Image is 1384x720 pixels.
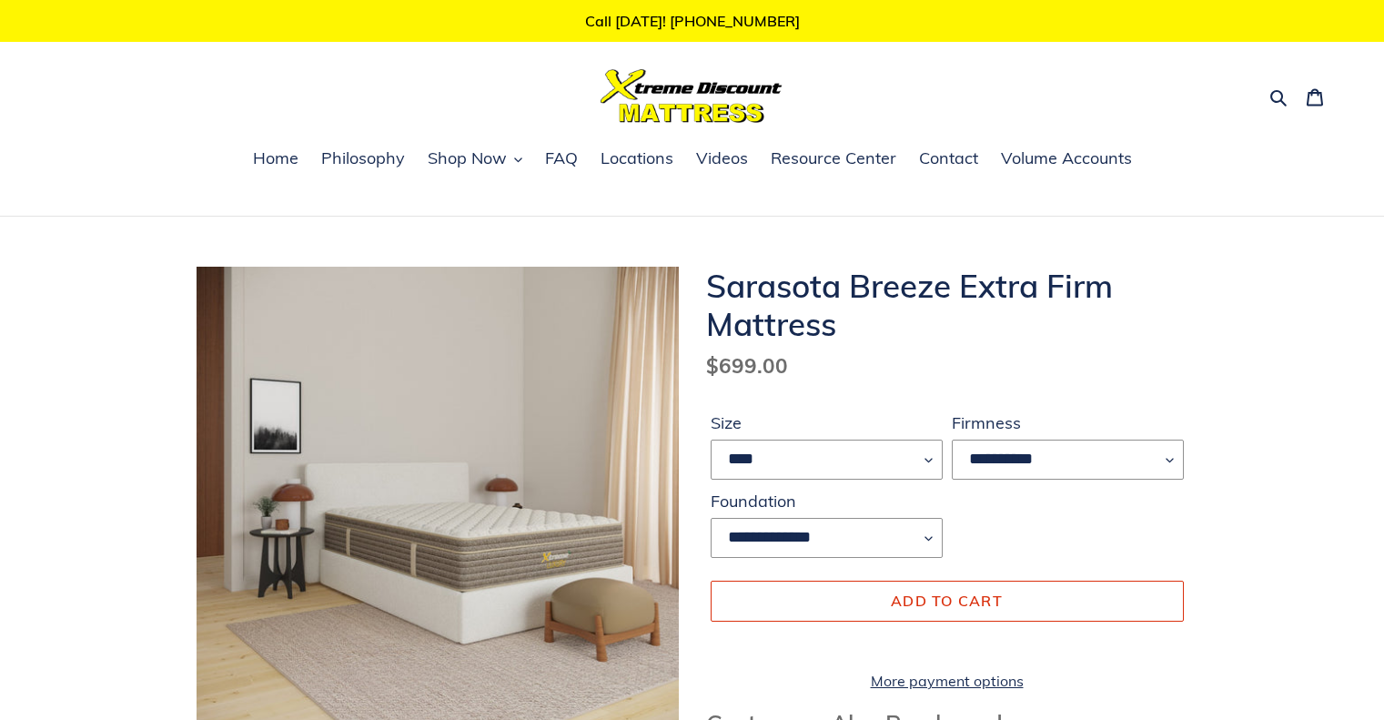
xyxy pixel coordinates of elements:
[687,146,757,173] a: Videos
[762,146,905,173] a: Resource Center
[711,581,1184,621] button: Add to cart
[992,146,1141,173] a: Volume Accounts
[601,147,673,169] span: Locations
[536,146,587,173] a: FAQ
[919,147,978,169] span: Contact
[910,146,987,173] a: Contact
[696,147,748,169] span: Videos
[545,147,578,169] span: FAQ
[253,147,298,169] span: Home
[321,147,405,169] span: Philosophy
[711,411,943,435] label: Size
[711,489,943,513] label: Foundation
[771,147,896,169] span: Resource Center
[952,411,1184,435] label: Firmness
[1001,147,1132,169] span: Volume Accounts
[312,146,414,173] a: Philosophy
[711,670,1184,692] a: More payment options
[706,352,788,379] span: $699.00
[601,69,783,123] img: Xtreme Discount Mattress
[244,146,308,173] a: Home
[591,146,682,173] a: Locations
[706,267,1188,343] h1: Sarasota Breeze Extra Firm Mattress
[428,147,507,169] span: Shop Now
[891,592,1003,610] span: Add to cart
[419,146,531,173] button: Shop Now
